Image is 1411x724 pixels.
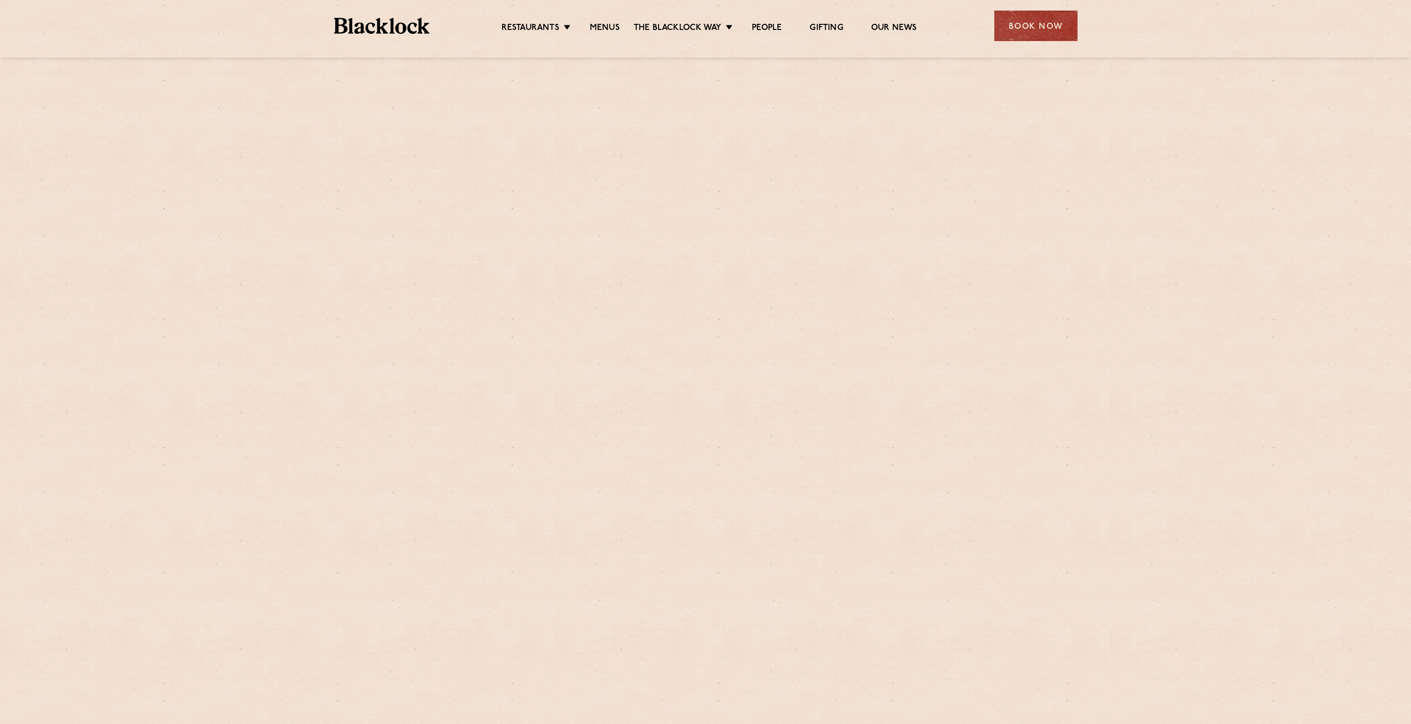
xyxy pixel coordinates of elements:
div: Book Now [994,11,1078,41]
a: Gifting [810,23,843,35]
a: Our News [871,23,917,35]
a: The Blacklock Way [634,23,721,35]
a: Restaurants [502,23,559,35]
a: People [752,23,782,35]
a: Menus [590,23,620,35]
img: BL_Textured_Logo-footer-cropped.svg [334,18,430,34]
